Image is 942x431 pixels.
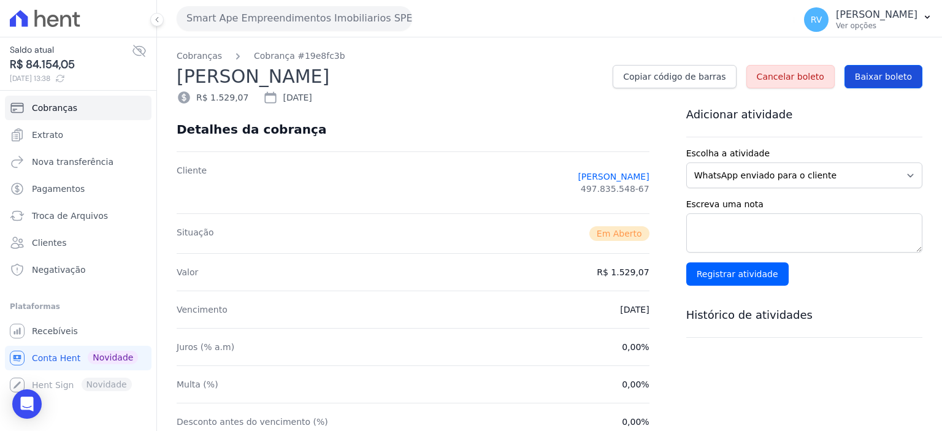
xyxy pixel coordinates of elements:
[686,262,789,286] input: Registrar atividade
[5,257,151,282] a: Negativação
[597,266,649,278] dd: R$ 1.529,07
[32,352,80,364] span: Conta Hent
[757,71,824,83] span: Cancelar boleto
[578,170,649,183] a: [PERSON_NAME]
[5,177,151,201] a: Pagamentos
[622,341,649,353] dd: 0,00%
[10,96,147,397] nav: Sidebar
[177,266,198,278] dt: Valor
[620,303,649,316] dd: [DATE]
[581,183,649,195] span: 497.835.548-67
[613,65,736,88] a: Copiar código de barras
[32,102,77,114] span: Cobranças
[844,65,922,88] a: Baixar boleto
[855,71,912,83] span: Baixar boleto
[88,351,138,364] span: Novidade
[32,264,86,276] span: Negativação
[32,183,85,195] span: Pagamentos
[263,90,312,105] div: [DATE]
[177,50,222,63] a: Cobranças
[5,204,151,228] a: Troca de Arquivos
[177,63,603,90] h2: [PERSON_NAME]
[177,90,248,105] div: R$ 1.529,07
[836,9,917,21] p: [PERSON_NAME]
[10,299,147,314] div: Plataformas
[177,6,412,31] button: Smart Ape Empreendimentos Imobiliarios SPE LTDA
[177,378,218,391] dt: Multa (%)
[10,73,132,84] span: [DATE] 13:38
[5,123,151,147] a: Extrato
[5,96,151,120] a: Cobranças
[686,107,922,122] h3: Adicionar atividade
[622,378,649,391] dd: 0,00%
[32,156,113,168] span: Nova transferência
[623,71,726,83] span: Copiar código de barras
[686,147,922,160] label: Escolha a atividade
[32,237,66,249] span: Clientes
[686,198,922,211] label: Escreva uma nota
[622,416,649,428] dd: 0,00%
[177,164,207,201] dt: Cliente
[177,226,214,241] dt: Situação
[836,21,917,31] p: Ver opções
[5,346,151,370] a: Conta Hent Novidade
[32,210,108,222] span: Troca de Arquivos
[5,150,151,174] a: Nova transferência
[32,325,78,337] span: Recebíveis
[686,308,922,322] h3: Histórico de atividades
[746,65,835,88] a: Cancelar boleto
[177,341,234,353] dt: Juros (% a.m)
[5,319,151,343] a: Recebíveis
[10,56,132,73] span: R$ 84.154,05
[177,416,328,428] dt: Desconto antes do vencimento (%)
[177,303,228,316] dt: Vencimento
[5,231,151,255] a: Clientes
[10,44,132,56] span: Saldo atual
[794,2,942,37] button: RV [PERSON_NAME] Ver opções
[12,389,42,419] div: Open Intercom Messenger
[32,129,63,141] span: Extrato
[177,50,922,63] nav: Breadcrumb
[811,15,822,24] span: RV
[254,50,345,63] a: Cobrança #19e8fc3b
[177,122,326,137] div: Detalhes da cobrança
[589,226,649,241] span: Em Aberto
